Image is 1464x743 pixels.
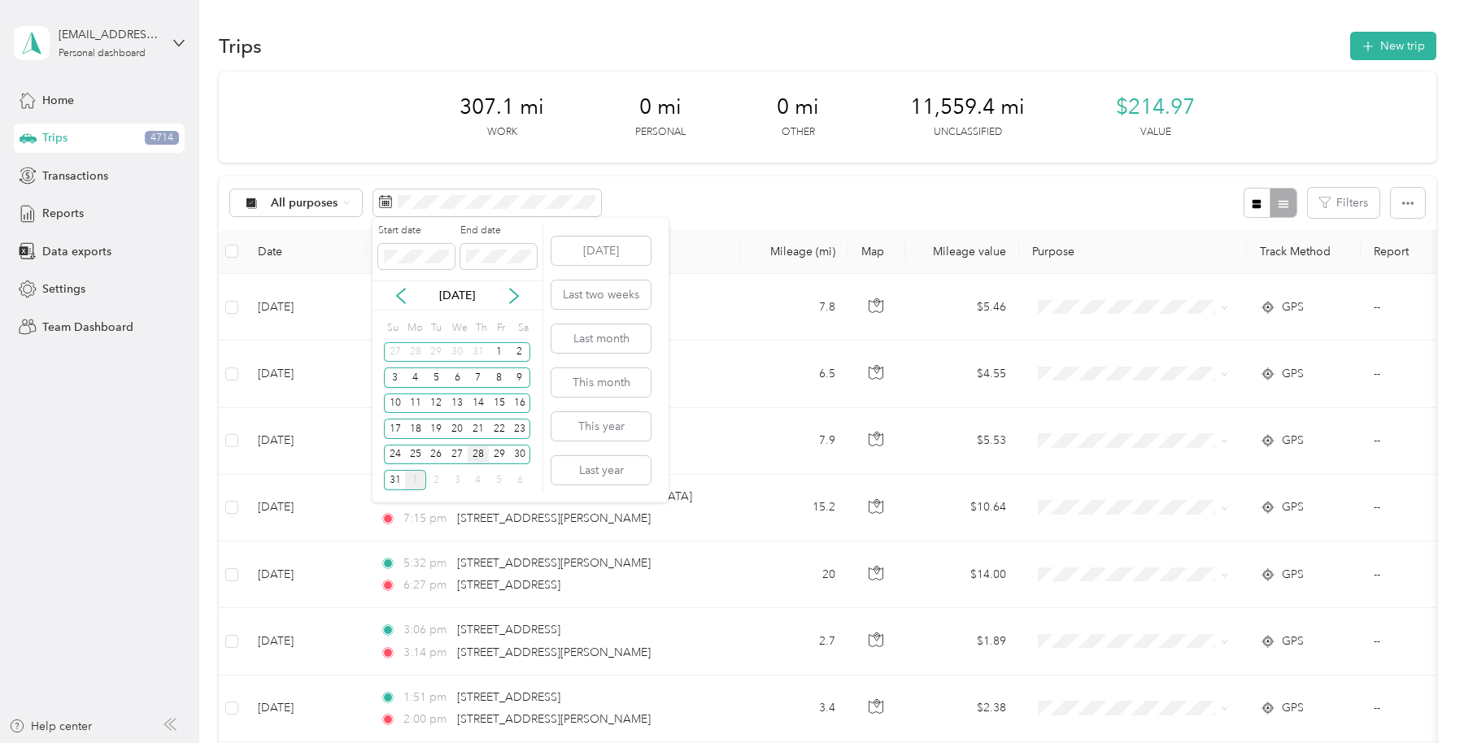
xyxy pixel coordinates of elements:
[910,94,1025,120] span: 11,559.4 mi
[384,367,405,388] div: 3
[741,676,848,742] td: 3.4
[551,237,651,265] button: [DATE]
[447,393,468,414] div: 13
[403,644,450,662] span: 3:14 pm
[403,554,450,572] span: 5:32 pm
[509,342,530,363] div: 2
[384,316,399,339] div: Su
[403,576,450,594] span: 6:27 pm
[457,511,651,525] span: [STREET_ADDRESS][PERSON_NAME]
[741,408,848,475] td: 7.9
[59,49,146,59] div: Personal dashboard
[468,393,489,414] div: 14
[245,341,367,407] td: [DATE]
[405,342,426,363] div: 28
[934,125,1002,140] p: Unclassified
[1308,188,1379,218] button: Filters
[457,690,560,704] span: [STREET_ADDRESS]
[245,608,367,675] td: [DATE]
[905,475,1019,541] td: $10.64
[551,368,651,397] button: This month
[457,578,560,592] span: [STREET_ADDRESS]
[509,367,530,388] div: 9
[468,470,489,490] div: 4
[245,229,367,274] th: Date
[457,712,651,726] span: [STREET_ADDRESS][PERSON_NAME]
[384,342,405,363] div: 27
[378,224,455,238] label: Start date
[428,316,443,339] div: Tu
[403,621,450,639] span: 3:06 pm
[468,342,489,363] div: 31
[905,541,1019,608] td: $14.00
[489,445,510,465] div: 29
[848,229,905,274] th: Map
[905,274,1019,341] td: $5.46
[219,37,262,54] h1: Trips
[1373,652,1464,743] iframe: Everlance-gr Chat Button Frame
[426,367,447,388] div: 5
[245,676,367,742] td: [DATE]
[509,419,530,439] div: 23
[42,205,84,222] span: Reports
[42,129,68,146] span: Trips
[468,419,489,439] div: 21
[447,367,468,388] div: 6
[1282,699,1304,717] span: GPS
[489,342,510,363] div: 1
[384,445,405,465] div: 24
[426,445,447,465] div: 26
[403,689,450,706] span: 1:51 pm
[9,718,92,735] div: Help center
[457,489,692,503] span: W Aster Dr, El Mirage, [GEOGRAPHIC_DATA]
[509,393,530,414] div: 16
[460,94,544,120] span: 307.1 mi
[1350,32,1436,60] button: New trip
[495,316,510,339] div: Fr
[1282,365,1304,383] span: GPS
[384,470,405,490] div: 31
[782,125,815,140] p: Other
[468,445,489,465] div: 28
[245,274,367,341] td: [DATE]
[905,676,1019,742] td: $2.38
[515,316,530,339] div: Sa
[457,623,560,637] span: [STREET_ADDRESS]
[741,341,848,407] td: 6.5
[460,224,537,238] label: End date
[468,367,489,388] div: 7
[1140,125,1171,140] p: Value
[905,608,1019,675] td: $1.89
[42,167,108,185] span: Transactions
[1282,566,1304,584] span: GPS
[405,393,426,414] div: 11
[271,198,338,209] span: All purposes
[509,470,530,490] div: 6
[449,316,468,339] div: We
[741,475,848,541] td: 15.2
[741,608,848,675] td: 2.7
[1247,229,1361,274] th: Track Method
[447,445,468,465] div: 27
[551,324,651,353] button: Last month
[457,556,651,570] span: [STREET_ADDRESS][PERSON_NAME]
[741,541,848,608] td: 20
[905,408,1019,475] td: $5.53
[384,419,405,439] div: 17
[487,125,517,140] p: Work
[741,229,848,274] th: Mileage (mi)
[741,274,848,341] td: 7.8
[551,280,651,309] button: Last two weeks
[905,341,1019,407] td: $4.55
[1282,632,1304,650] span: GPS
[245,408,367,475] td: [DATE]
[489,419,510,439] div: 22
[1282,432,1304,450] span: GPS
[509,445,530,465] div: 30
[245,475,367,541] td: [DATE]
[635,125,686,140] p: Personal
[145,131,179,146] span: 4714
[1282,298,1304,316] span: GPS
[403,510,450,528] span: 7:15 pm
[405,419,426,439] div: 18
